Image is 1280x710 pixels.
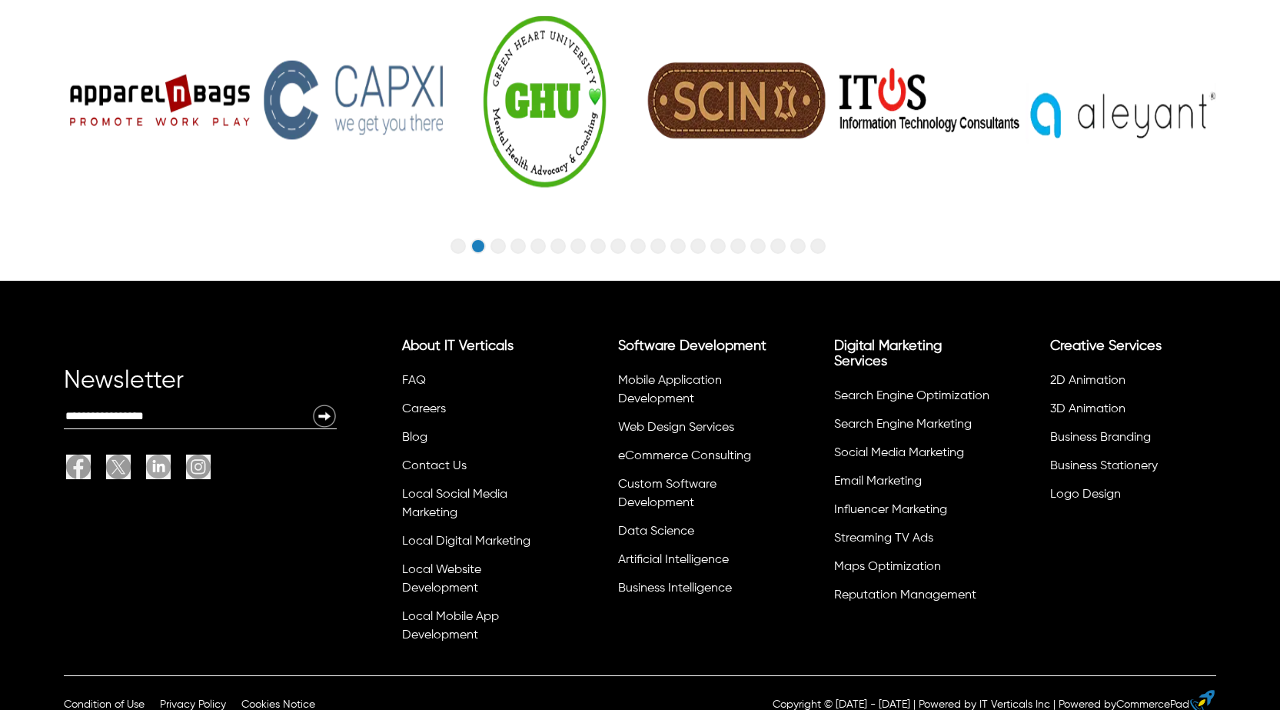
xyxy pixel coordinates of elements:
button: Go to slide 14 [710,238,726,254]
li: Business Stationery [1048,455,1209,483]
a: Cookies Notice [241,699,315,710]
li: Local Social Media Marketing [400,483,560,530]
a: Search Engine Optimization [834,390,989,402]
li: eCommerce Consulting [616,445,776,473]
li: Contact Us [400,455,560,483]
a: Social Media Marketing [834,447,964,459]
img: Newsletter Submit [312,404,337,428]
li: Influencer Marketing [832,498,992,527]
button: Go to slide 10 [630,238,646,254]
img: Facebook [66,455,91,479]
a: Local Digital Marketing [402,535,530,548]
button: Go to slide 4 [510,238,526,254]
a: Local Social Media Marketing [402,488,507,519]
button: Go to slide 9 [610,238,626,254]
button: Go to slide 1 [450,238,466,254]
a: Artificial Intelligence [618,554,729,566]
a: Local Website Development [402,564,481,595]
button: Go to slide 19 [810,238,826,254]
button: Go to slide 7 [570,238,586,254]
li: Streaming TV Ads [832,527,992,555]
a: Business Branding [1050,432,1151,444]
button: Go to slide 13 [690,238,706,254]
li: Artificial Intelligence [616,548,776,577]
a: Software Development [618,339,766,353]
a: 2D Animation [1050,375,1125,387]
li: Search Engine Optimization [832,385,992,413]
a: CommercePad [1116,699,1189,710]
button: Go to slide 6 [550,238,566,254]
li: Mobile Application Development [616,369,776,416]
a: eCommerce Consulting [618,450,751,462]
button: Go to slide 18 [790,238,806,254]
li: Local Digital Marketing [400,530,560,558]
li: Business Intelligence [616,577,776,605]
a: 3D Animation [1050,403,1125,415]
a: It Verticals Instagram [178,455,211,479]
li: Logo Design [1048,483,1209,512]
a: About IT Verticals [402,339,514,353]
a: Mobile Application Development [618,375,722,405]
li: Social Media Marketing [832,442,992,470]
img: Linkedin [146,455,171,478]
a: Streaming TV Ads [834,532,933,545]
li: 3D Animation [1048,398,1209,426]
a: Logo Design [1050,488,1121,501]
a: Business Stationery [1050,460,1158,472]
img: It Verticals Instagram [186,455,211,479]
a: Privacy Policy [160,699,226,710]
li: Local Mobile App Development [400,605,560,652]
a: Email Marketing [834,475,922,488]
a: Search Engine Marketing [834,418,972,431]
li: Business Branding [1048,426,1209,455]
a: Business Intelligence [618,582,732,595]
li: Blog [400,426,560,455]
a: Contact Us [402,460,467,472]
button: Go to slide 8 [590,238,606,254]
button: Go to slide 5 [530,238,546,254]
button: Go to slide 3 [490,238,506,254]
li: Search Engine Marketing [832,413,992,442]
a: Web Design Services [618,422,734,434]
a: Digital Marketing Services [834,339,942,368]
a: Reputation Management [834,589,976,602]
a: FAQ [402,375,426,387]
div: Newsletter [64,373,337,404]
button: Go to slide 2 [470,238,486,254]
li: FAQ [400,369,560,398]
a: Facebook [66,455,98,479]
img: Twitter [106,455,131,479]
li: Data Science [616,520,776,548]
a: Twitter [98,455,138,479]
a: Careers [402,403,446,415]
a: Maps Optimization [834,561,941,573]
button: Go to slide 15 [730,238,746,254]
li: Email Marketing [832,470,992,498]
a: Influencer Marketing [834,504,947,516]
button: Go to slide 16 [750,238,766,254]
li: Maps Optimization [832,555,992,584]
button: Go to slide 12 [670,238,686,254]
li: Careers [400,398,560,426]
a: Condition of Use [64,699,145,710]
a: Blog [402,432,427,444]
a: Custom Software Development [618,478,716,509]
a: Local Mobile App Development [402,611,499,642]
li: Custom Software Development [616,473,776,520]
li: Web Design Services [616,416,776,445]
li: Local Website Development [400,558,560,605]
li: Reputation Management [832,584,992,612]
li: 2D Animation [1048,369,1209,398]
a: Linkedin [138,455,178,479]
button: Go to slide 11 [650,238,666,254]
button: Go to slide 17 [770,238,786,254]
a: Data Science [618,525,694,538]
a: Creative Services [1050,339,1162,353]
